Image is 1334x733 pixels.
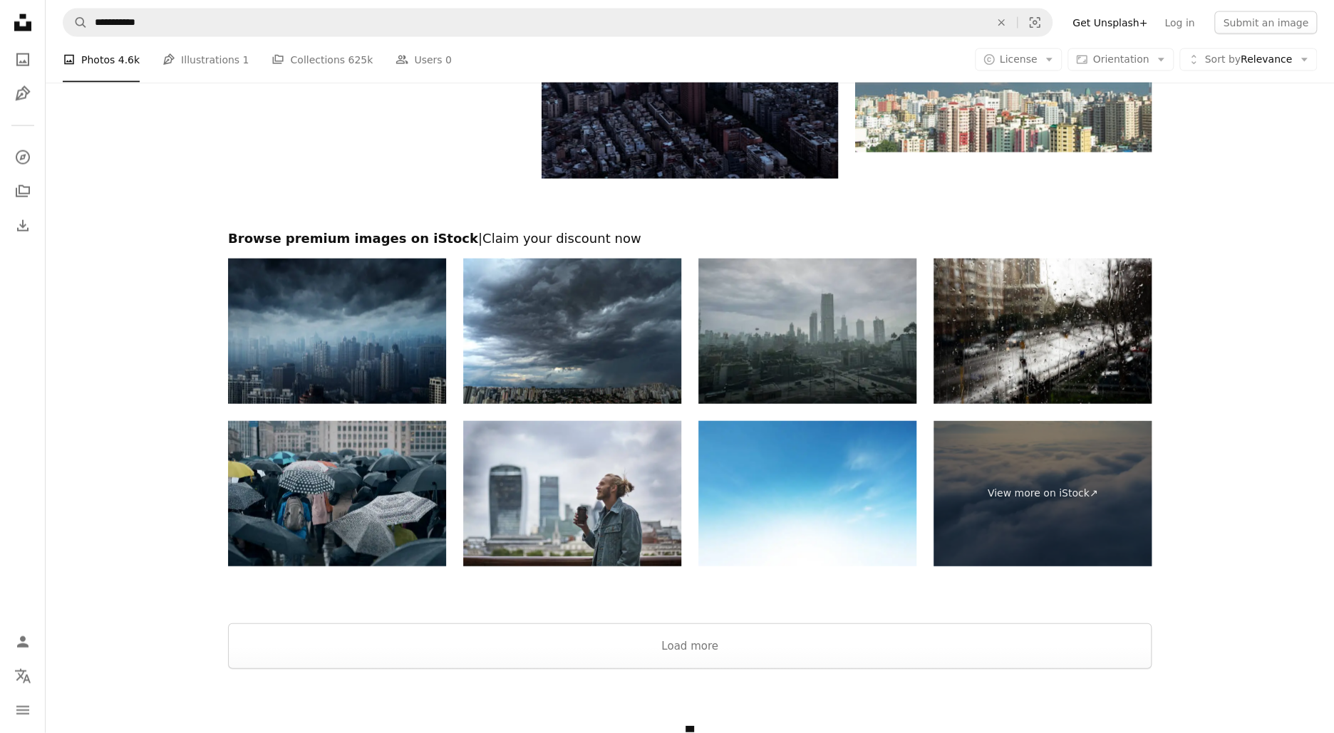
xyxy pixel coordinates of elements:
a: Illustrations 1 [162,37,249,83]
button: Menu [9,696,37,724]
a: Users 0 [395,37,452,83]
button: Load more [228,623,1152,669]
a: Collections 625k [272,37,373,83]
h2: Browse premium images on iStock [228,230,1152,247]
button: Submit an image [1214,11,1317,34]
a: Log in [1156,11,1203,34]
span: Relevance [1204,53,1292,67]
button: Search Unsplash [63,9,88,36]
span: License [1000,53,1038,65]
a: Log in / Sign up [9,628,37,656]
button: Language [9,662,37,690]
span: Orientation [1092,53,1149,65]
a: View more on iStock↗ [934,421,1152,566]
a: Explore [9,143,37,172]
span: | Claim your discount now [478,231,641,246]
span: 0 [445,52,452,68]
img: Pensive hipster drinking coffee in the street at London [463,421,681,566]
span: 625k [348,52,373,68]
a: Download History [9,212,37,240]
span: Sort by [1204,53,1240,65]
a: Photos [9,46,37,74]
img: Stormy background. [463,259,681,404]
a: Get Unsplash+ [1064,11,1156,34]
img: Rainy day apartments [934,259,1152,404]
button: Visual search [1018,9,1052,36]
img: The Last of Us [698,259,916,404]
button: Sort byRelevance [1179,48,1317,71]
img: Sunshine clouds sky during morning background. Blue,white pastel heaven,soft focus lens flare sun... [698,421,916,566]
form: Find visuals sitewide [63,9,1053,37]
a: Collections [9,177,37,206]
span: 1 [243,52,249,68]
img: Commuters with umbrellas in the rain. [228,421,446,566]
a: Home — Unsplash [9,9,37,40]
button: Clear [986,9,1017,36]
img: Dark stormy clouds over shanghai city [228,259,446,404]
button: License [975,48,1062,71]
button: Orientation [1067,48,1174,71]
a: Illustrations [9,80,37,108]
